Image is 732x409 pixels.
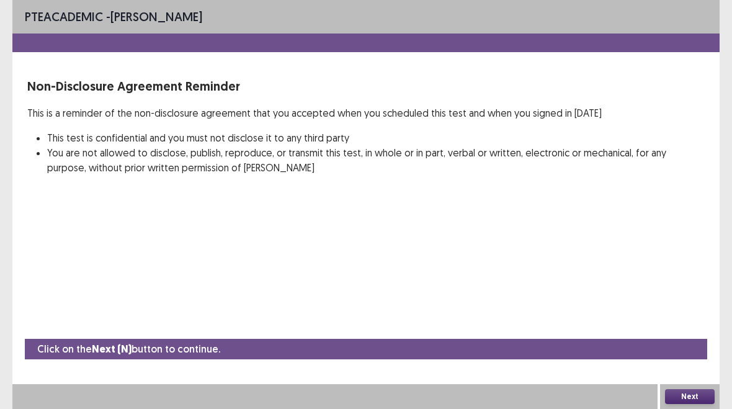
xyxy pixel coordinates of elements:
[25,7,202,26] p: - [PERSON_NAME]
[665,389,715,404] button: Next
[27,77,705,96] p: Non-Disclosure Agreement Reminder
[27,106,705,120] p: This is a reminder of the non-disclosure agreement that you accepted when you scheduled this test...
[37,341,220,357] p: Click on the button to continue.
[47,145,705,175] li: You are not allowed to disclose, publish, reproduce, or transmit this test, in whole or in part, ...
[47,130,705,145] li: This test is confidential and you must not disclose it to any third party
[25,9,103,24] span: PTE academic
[92,343,132,356] strong: Next (N)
